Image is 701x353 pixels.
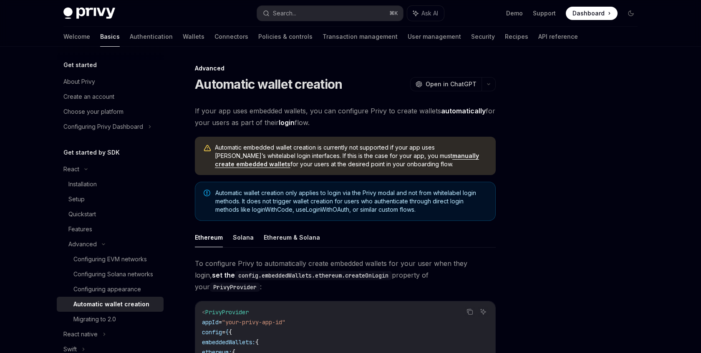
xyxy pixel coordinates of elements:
[68,209,96,219] div: Quickstart
[73,299,149,309] div: Automatic wallet creation
[63,329,98,339] div: React native
[68,179,97,189] div: Installation
[57,89,164,104] a: Create an account
[57,312,164,327] a: Migrating to 2.0
[73,254,147,264] div: Configuring EVM networks
[202,338,255,346] span: embeddedWallets:
[63,92,114,102] div: Create an account
[222,318,285,326] span: "your-privy-app-id"
[57,74,164,89] a: About Privy
[624,7,638,20] button: Toggle dark mode
[183,27,204,47] a: Wallets
[203,144,212,153] svg: Warning
[204,190,210,196] svg: Note
[225,328,229,336] span: {
[566,7,618,20] a: Dashboard
[233,228,254,247] button: Solana
[195,64,496,73] div: Advanced
[57,282,164,297] a: Configuring appearance
[57,252,164,267] a: Configuring EVM networks
[63,77,95,87] div: About Privy
[478,306,489,317] button: Ask AI
[212,271,392,279] strong: set the
[506,9,523,18] a: Demo
[257,6,403,21] button: Search...⌘K
[73,269,153,279] div: Configuring Solana networks
[63,8,115,19] img: dark logo
[73,314,116,324] div: Migrating to 2.0
[202,328,222,336] span: config
[235,271,392,280] code: config.embeddedWallets.ethereum.createOnLogin
[471,27,495,47] a: Security
[258,27,313,47] a: Policies & controls
[408,27,461,47] a: User management
[533,9,556,18] a: Support
[73,284,141,294] div: Configuring appearance
[68,194,85,204] div: Setup
[279,118,295,127] strong: login
[410,77,482,91] button: Open in ChatGPT
[195,77,342,92] h1: Automatic wallet creation
[214,27,248,47] a: Connectors
[202,308,205,316] span: <
[57,207,164,222] a: Quickstart
[57,297,164,312] a: Automatic wallet creation
[57,177,164,192] a: Installation
[229,328,232,336] span: {
[195,105,496,128] span: If your app uses embedded wallets, you can configure Privy to create wallets for your users as pa...
[195,258,496,293] span: To configure Privy to automatically create embedded wallets for your user when they login, proper...
[205,308,249,316] span: PrivyProvider
[63,148,120,158] h5: Get started by SDK
[57,267,164,282] a: Configuring Solana networks
[130,27,173,47] a: Authentication
[68,224,92,234] div: Features
[464,306,475,317] button: Copy the contents from the code block
[505,27,528,47] a: Recipes
[421,9,438,18] span: Ask AI
[323,27,398,47] a: Transaction management
[202,318,219,326] span: appId
[68,239,97,249] div: Advanced
[57,192,164,207] a: Setup
[215,143,487,168] span: Automatic embedded wallet creation is currently not supported if your app uses [PERSON_NAME]’s wh...
[100,27,120,47] a: Basics
[63,27,90,47] a: Welcome
[389,10,398,17] span: ⌘ K
[215,189,487,214] span: Automatic wallet creation only applies to login via the Privy modal and not from whitelabel login...
[63,164,79,174] div: React
[210,283,260,292] code: PrivyProvider
[195,228,223,247] button: Ethereum
[264,228,320,247] button: Ethereum & Solana
[219,318,222,326] span: =
[538,27,578,47] a: API reference
[222,328,225,336] span: =
[441,107,486,115] strong: automatically
[57,222,164,237] a: Features
[57,104,164,119] a: Choose your platform
[572,9,605,18] span: Dashboard
[426,80,477,88] span: Open in ChatGPT
[63,60,97,70] h5: Get started
[63,107,124,117] div: Choose your platform
[273,8,296,18] div: Search...
[255,338,259,346] span: {
[63,122,143,132] div: Configuring Privy Dashboard
[407,6,444,21] button: Ask AI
